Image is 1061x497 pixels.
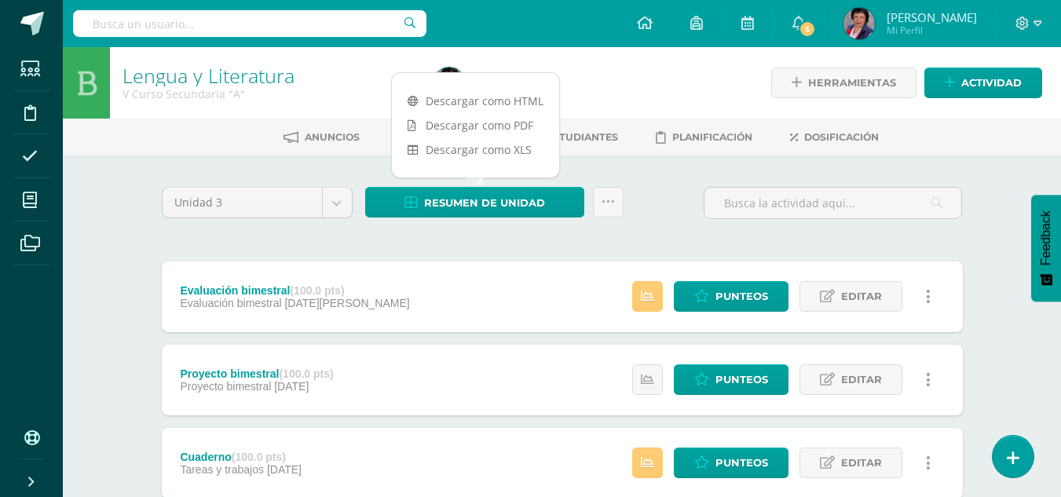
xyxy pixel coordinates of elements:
[674,281,788,312] a: Punteos
[180,380,271,393] span: Proyecto bimestral
[392,137,559,162] a: Descargar como XLS
[123,62,295,89] a: Lengua y Literatura
[715,448,768,477] span: Punteos
[961,68,1022,97] span: Actividad
[887,9,977,25] span: [PERSON_NAME]
[799,20,816,38] span: 5
[284,125,360,150] a: Anuncios
[274,380,309,393] span: [DATE]
[887,24,977,37] span: Mi Perfil
[284,297,409,309] span: [DATE][PERSON_NAME]
[163,188,352,217] a: Unidad 3
[392,89,559,113] a: Descargar como HTML
[123,86,415,101] div: V Curso Secundaria 'A'
[524,125,618,150] a: Estudiantes
[843,8,875,39] img: ebab5680bdde8a5a2c0e517c7f91eff8.png
[290,284,344,297] strong: (100.0 pts)
[547,131,618,143] span: Estudiantes
[232,451,286,463] strong: (100.0 pts)
[180,367,333,380] div: Proyecto bimestral
[804,131,879,143] span: Dosificación
[434,68,465,99] img: ebab5680bdde8a5a2c0e517c7f91eff8.png
[279,367,333,380] strong: (100.0 pts)
[841,365,882,394] span: Editar
[771,68,916,98] a: Herramientas
[715,365,768,394] span: Punteos
[656,125,752,150] a: Planificación
[180,451,302,463] div: Cuaderno
[267,463,302,476] span: [DATE]
[704,188,961,218] input: Busca la actividad aquí...
[392,113,559,137] a: Descargar como PDF
[424,188,545,217] span: Resumen de unidad
[672,131,752,143] span: Planificación
[1039,210,1053,265] span: Feedback
[674,448,788,478] a: Punteos
[808,68,896,97] span: Herramientas
[180,297,281,309] span: Evaluación bimestral
[73,10,426,37] input: Busca un usuario...
[180,284,409,297] div: Evaluación bimestral
[305,131,360,143] span: Anuncios
[841,448,882,477] span: Editar
[174,188,310,217] span: Unidad 3
[715,282,768,311] span: Punteos
[365,187,584,217] a: Resumen de unidad
[123,64,415,86] h1: Lengua y Literatura
[841,282,882,311] span: Editar
[674,364,788,395] a: Punteos
[790,125,879,150] a: Dosificación
[1031,195,1061,301] button: Feedback - Mostrar encuesta
[924,68,1042,98] a: Actividad
[180,463,264,476] span: Tareas y trabajos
